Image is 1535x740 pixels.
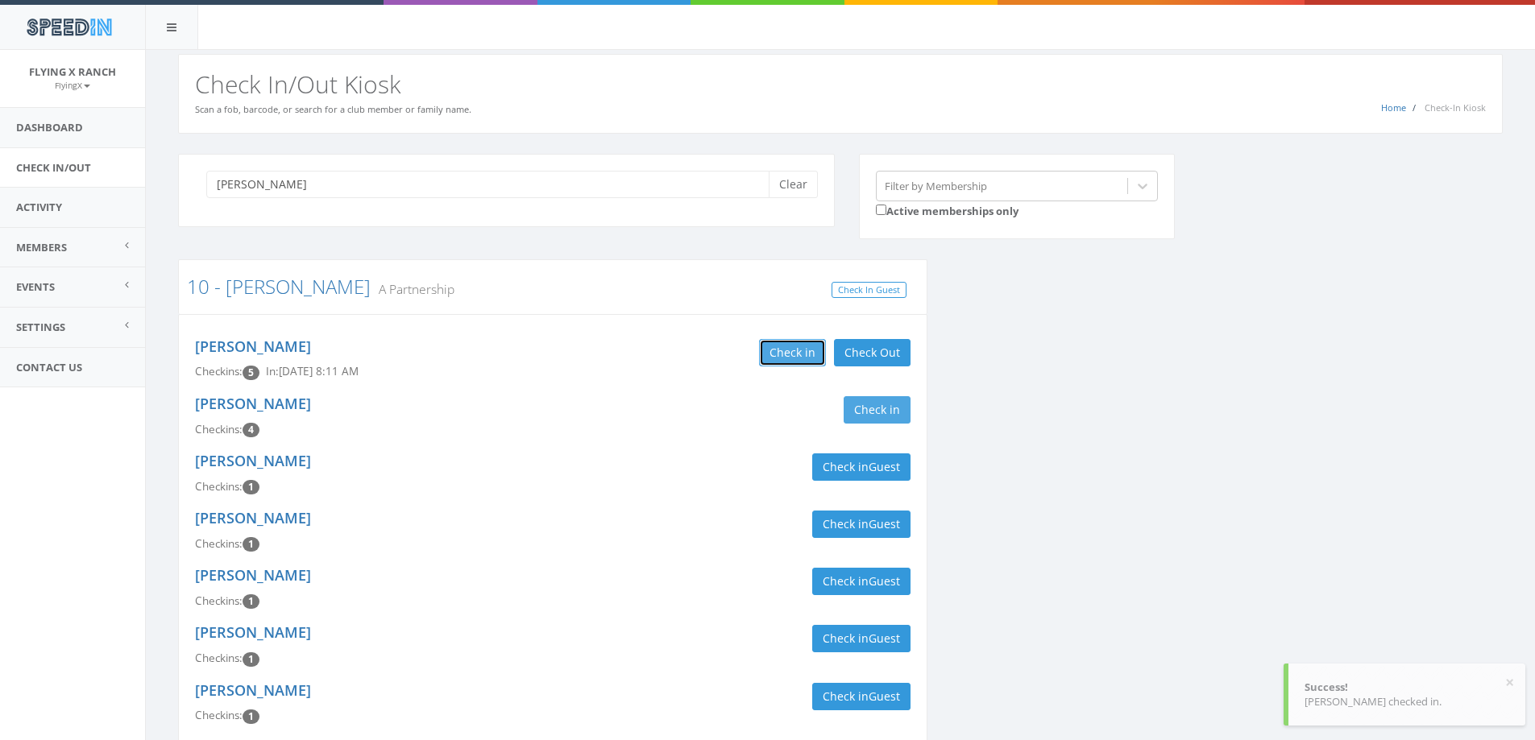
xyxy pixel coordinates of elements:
small: A Partnership [371,280,454,298]
button: Clear [769,171,818,198]
small: Scan a fob, barcode, or search for a club member or family name. [195,103,471,115]
span: In: [DATE] 8:11 AM [266,364,359,378]
a: 10 - [PERSON_NAME] [187,273,371,300]
span: Checkin count [243,652,259,667]
input: Active memberships only [876,205,886,215]
span: Checkins: [195,593,243,608]
span: Guest [869,630,900,646]
button: Check inGuest [812,683,911,710]
a: Home [1381,101,1406,114]
small: FlyingX [55,80,90,91]
span: Flying X Ranch [29,64,116,79]
span: Checkins: [195,651,243,665]
span: Guest [869,459,900,474]
span: Checkins: [195,422,243,436]
div: [PERSON_NAME] checked in. [1305,694,1509,709]
h2: Check In/Out Kiosk [195,71,1486,97]
span: Checkins: [195,479,243,494]
span: Checkin count [243,709,259,724]
a: [PERSON_NAME] [195,680,311,700]
span: Checkin count [243,366,259,380]
span: Checkins: [195,536,243,551]
a: [PERSON_NAME] [195,565,311,585]
span: Settings [16,320,65,334]
div: Filter by Membership [885,178,987,193]
label: Active memberships only [876,201,1018,219]
button: Check in [844,396,911,424]
a: [PERSON_NAME] [195,337,311,356]
span: Guest [869,516,900,531]
span: Guest [869,688,900,704]
button: Check inGuest [812,568,911,595]
span: Checkin count [243,594,259,609]
span: Checkin count [243,537,259,552]
span: Guest [869,573,900,589]
button: Check inGuest [812,511,911,538]
a: [PERSON_NAME] [195,394,311,413]
a: [PERSON_NAME] [195,451,311,470]
a: Check In Guest [832,282,906,299]
input: Search a name to check in [206,171,781,198]
span: Checkin count [243,423,259,437]
span: Check-In Kiosk [1425,101,1486,114]
button: Check inGuest [812,625,911,652]
span: Contact Us [16,360,82,374]
a: [PERSON_NAME] [195,508,311,527]
span: Checkins: [195,708,243,722]
button: Check Out [834,339,911,366]
div: Success! [1305,680,1509,695]
img: speedin_logo.png [19,12,119,42]
button: × [1505,675,1514,691]
a: FlyingX [55,77,90,92]
span: Checkin count [243,480,259,494]
span: Events [16,279,55,294]
button: Check inGuest [812,453,911,481]
span: Members [16,240,67,254]
span: Checkins: [195,364,243,378]
button: Check in [759,339,826,366]
a: [PERSON_NAME] [195,622,311,642]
